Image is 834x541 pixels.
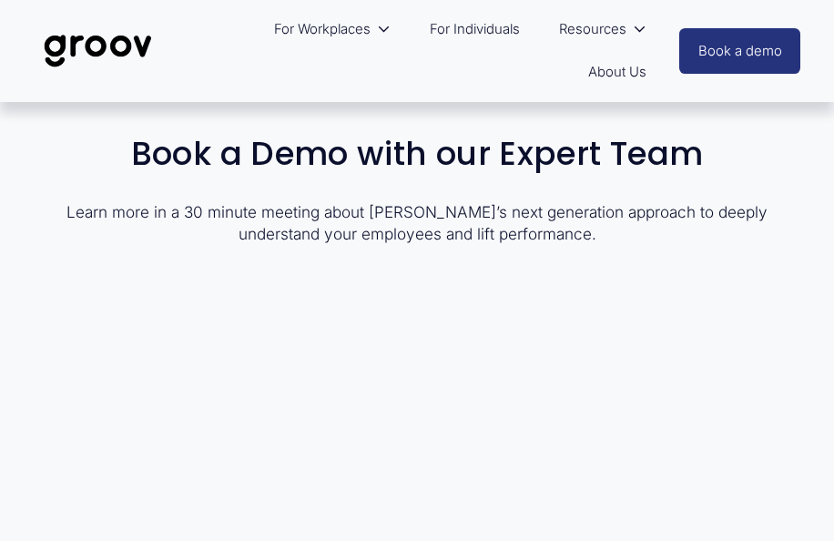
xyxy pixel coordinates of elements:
[34,136,801,172] h2: Book a Demo with our Expert Team
[421,8,529,51] a: For Individuals
[559,17,626,42] span: Resources
[34,21,162,81] img: Groov | Unlock Human Potential at Work and in Life
[550,8,656,51] a: folder dropdown
[265,8,400,51] a: folder dropdown
[34,201,801,245] p: Learn more in a 30 minute meeting about [PERSON_NAME]’s next generation approach to deeply unders...
[274,17,371,42] span: For Workplaces
[679,28,801,74] a: Book a demo
[579,51,656,94] a: About Us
